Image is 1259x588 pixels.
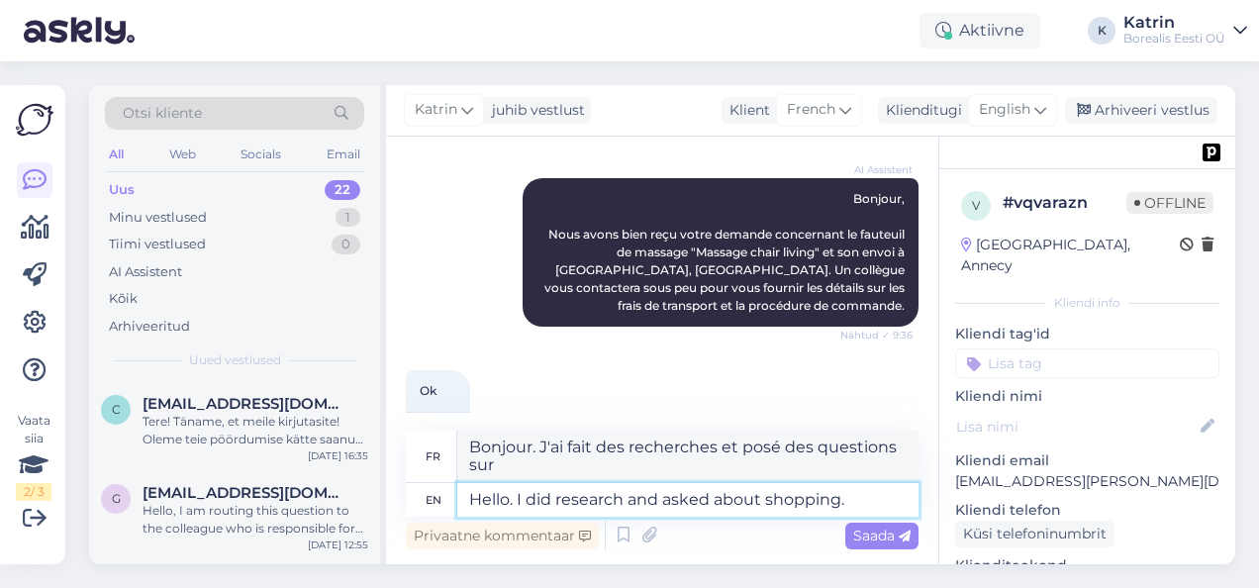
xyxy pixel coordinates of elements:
div: # vqvarazn [1003,191,1126,215]
div: Arhiveeritud [109,317,190,337]
textarea: Hello. I did research and asked about shopping [457,483,919,517]
div: [DATE] 16:35 [308,448,368,463]
span: Saada [853,527,911,544]
div: [DATE] 12:55 [308,538,368,552]
div: 2 / 3 [16,483,51,501]
span: English [979,99,1030,121]
div: Küsi telefoninumbrit [955,521,1114,547]
span: g [112,491,121,506]
div: Hello, I am routing this question to the colleague who is responsible for this topic. The reply m... [143,502,368,538]
span: Otsi kliente [123,103,202,124]
div: Tiimi vestlused [109,235,206,254]
p: Kliendi tag'id [955,324,1219,344]
div: Klient [722,100,770,121]
div: fr [426,440,440,473]
span: Katrin [415,99,457,121]
div: AI Assistent [109,262,182,282]
span: v [972,198,980,213]
input: Lisa tag [955,348,1219,378]
div: Web [165,142,200,167]
div: Privaatne kommentaar [406,523,599,549]
div: Uus [109,180,135,200]
div: en [426,483,441,517]
div: Tere! Täname, et meile kirjutasite! Oleme teie pöördumise kätte saanud ja edastame selle kolleegi... [143,413,368,448]
span: French [787,99,835,121]
input: Lisa nimi [956,416,1197,438]
div: Socials [237,142,285,167]
span: AI Assistent [838,162,913,177]
div: juhib vestlust [484,100,585,121]
div: Katrin [1123,15,1225,31]
div: [GEOGRAPHIC_DATA], Annecy [961,235,1180,276]
img: pd [1203,144,1220,161]
p: Kliendi telefon [955,500,1219,521]
div: Arhiveeri vestlus [1065,97,1217,124]
div: K [1088,17,1115,45]
span: Ok [420,383,436,398]
div: 1 [336,208,360,228]
div: Minu vestlused [109,208,207,228]
span: Nähtud ✓ 9:36 [838,328,913,343]
span: Bonjour, Nous avons bien reçu votre demande concernant le fauteuil de massage "Massage chair livi... [544,191,908,313]
div: Vaata siia [16,412,51,501]
span: c [112,402,121,417]
span: Offline [1126,192,1213,214]
div: Kliendi info [955,294,1219,312]
span: Uued vestlused [189,351,281,369]
div: Ok [406,412,470,445]
p: Klienditeekond [955,555,1219,576]
p: [EMAIL_ADDRESS][PERSON_NAME][DOMAIN_NAME] [955,471,1219,492]
p: Kliendi email [955,450,1219,471]
div: 0 [332,235,360,254]
img: Askly Logo [16,101,53,139]
div: All [105,142,128,167]
span: gzevspero@gmail.com [143,484,348,502]
p: Kliendi nimi [955,386,1219,407]
div: Kõik [109,289,138,309]
div: Borealis Eesti OÜ [1123,31,1225,47]
div: Klienditugi [878,100,962,121]
div: Email [323,142,364,167]
a: KatrinBorealis Eesti OÜ [1123,15,1247,47]
div: 22 [325,180,360,200]
span: catherinecordelia.kurem@gmail.com [143,395,348,413]
textarea: Bonjour. J'ai fait des recherches et posé des questions sur [457,431,919,482]
div: Aktiivne [920,13,1040,49]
